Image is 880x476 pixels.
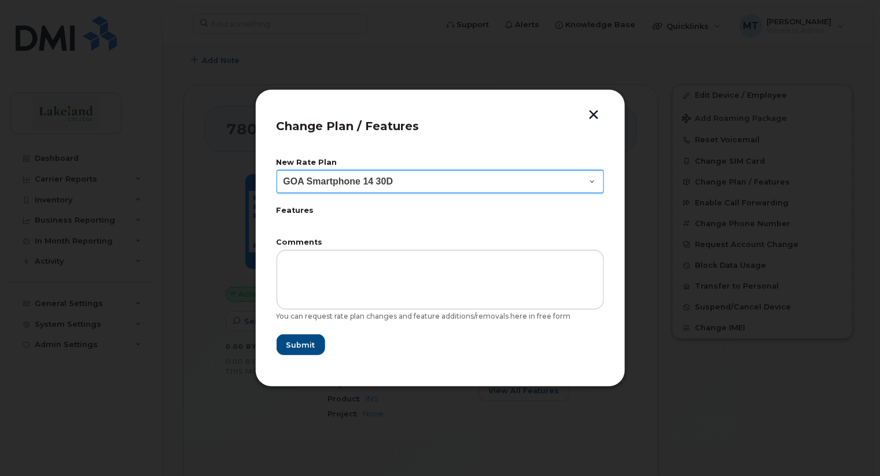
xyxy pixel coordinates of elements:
[277,239,604,246] label: Comments
[277,119,419,133] span: Change Plan / Features
[286,340,315,350] span: Submit
[277,159,604,167] label: New Rate Plan
[277,207,604,215] label: Features
[277,334,325,355] button: Submit
[277,312,604,321] div: You can request rate plan changes and feature additions/removals here in free form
